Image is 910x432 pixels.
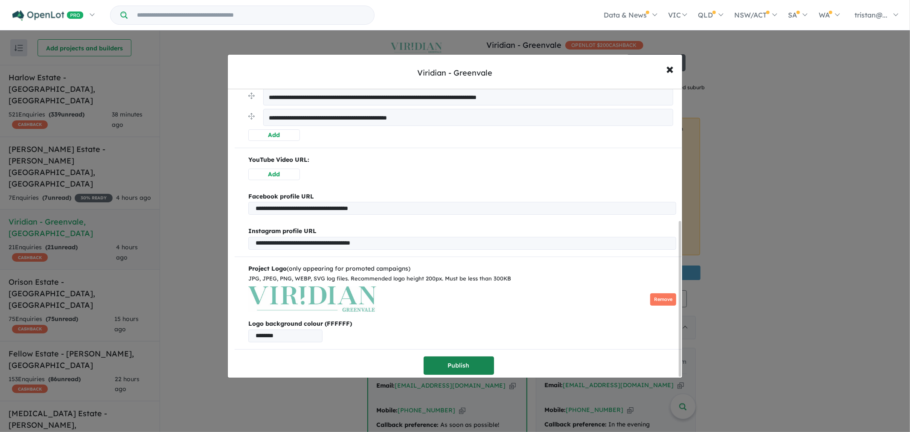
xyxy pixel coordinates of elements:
span: tristan@... [855,11,887,19]
img: 800-820%20Somerton%20Road%20-%20Greenvale___1759201906.png [248,286,376,312]
b: Project Logo [248,265,287,272]
b: Facebook profile URL [248,193,314,200]
b: Instagram profile URL [248,227,317,235]
div: JPG, JPEG, PNG, WEBP, SVG log files. Recommended logo height 200px. Must be less than 300KB [248,274,676,283]
span: × [666,59,674,78]
input: Try estate name, suburb, builder or developer [129,6,372,24]
b: Logo background colour (FFFFFF) [248,319,676,329]
img: drag.svg [248,93,255,99]
img: Openlot PRO Logo White [12,10,84,21]
div: (only appearing for promoted campaigns) [248,264,676,274]
img: drag.svg [248,113,255,120]
button: Remove [650,293,676,306]
button: Add [248,169,299,180]
p: YouTube Video URL: [248,155,676,165]
button: Add [248,129,299,141]
button: Publish [424,356,494,375]
div: Viridian - Greenvale [418,67,493,79]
